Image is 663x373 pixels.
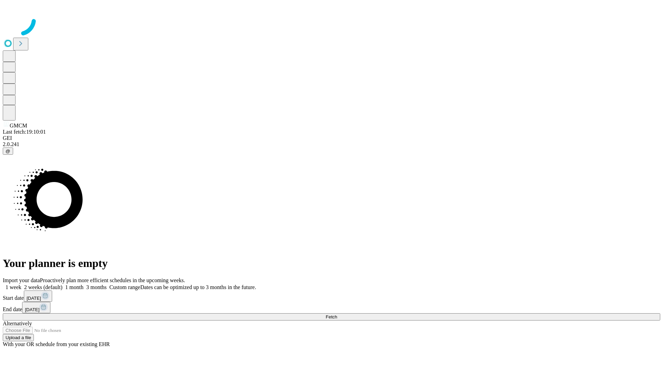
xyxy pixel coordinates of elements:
[86,284,107,290] span: 3 months
[3,129,46,135] span: Last fetch: 19:10:01
[140,284,256,290] span: Dates can be optimized up to 3 months in the future.
[109,284,140,290] span: Custom range
[3,141,660,147] div: 2.0.241
[6,149,10,154] span: @
[6,284,21,290] span: 1 week
[3,290,660,302] div: Start date
[3,334,34,341] button: Upload a file
[3,257,660,270] h1: Your planner is empty
[3,321,32,326] span: Alternatively
[3,277,40,283] span: Import your data
[40,277,185,283] span: Proactively plan more efficient schedules in the upcoming weeks.
[326,314,337,319] span: Fetch
[3,147,13,155] button: @
[24,290,52,302] button: [DATE]
[24,284,63,290] span: 2 weeks (default)
[3,302,660,313] div: End date
[3,341,110,347] span: With your OR schedule from your existing EHR
[25,307,39,312] span: [DATE]
[10,123,27,128] span: GMCM
[22,302,50,313] button: [DATE]
[3,135,660,141] div: GEI
[3,313,660,321] button: Fetch
[27,296,41,301] span: [DATE]
[65,284,84,290] span: 1 month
